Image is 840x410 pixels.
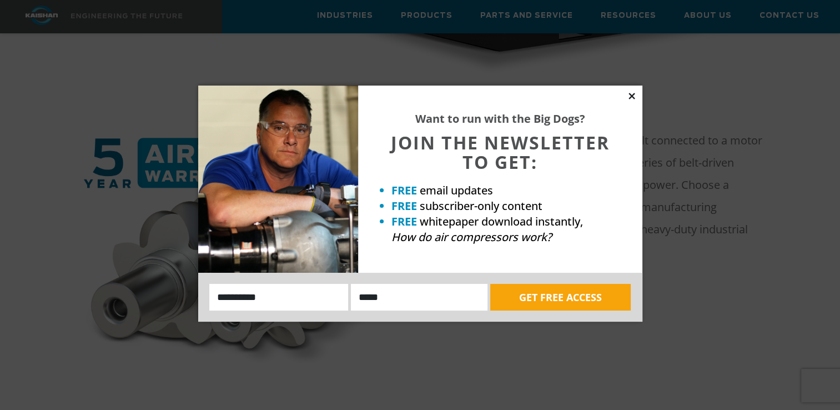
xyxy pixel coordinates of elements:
[391,229,552,244] em: How do air compressors work?
[420,183,493,198] span: email updates
[490,284,631,311] button: GET FREE ACCESS
[391,131,610,174] span: JOIN THE NEWSLETTER TO GET:
[627,91,637,101] button: Close
[209,284,349,311] input: Name:
[420,214,583,229] span: whitepaper download instantly,
[351,284,487,311] input: Email
[420,198,542,213] span: subscriber-only content
[415,111,585,126] strong: Want to run with the Big Dogs?
[391,214,417,229] strong: FREE
[391,198,417,213] strong: FREE
[391,183,417,198] strong: FREE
